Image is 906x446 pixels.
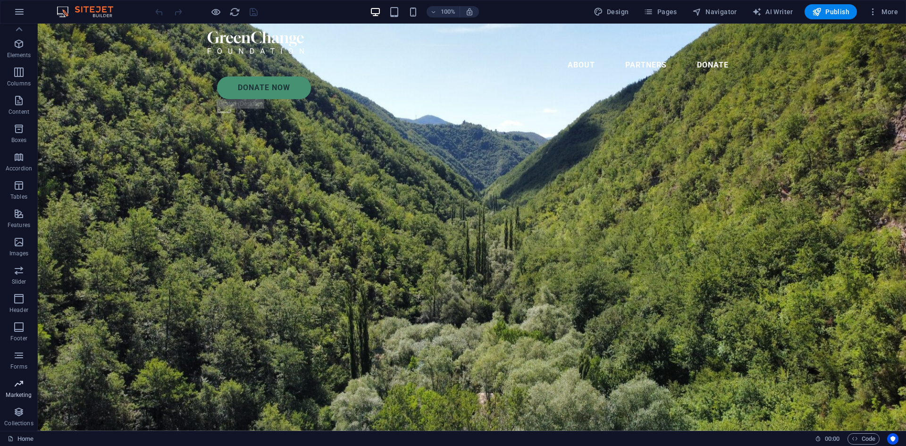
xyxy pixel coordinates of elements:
button: Usercentrics [887,433,898,445]
p: Header [9,306,28,314]
button: Click here to leave preview mode and continue editing [210,6,221,17]
p: Footer [10,335,27,342]
span: Publish [812,7,849,17]
span: Design [594,7,629,17]
img: Editor Logo [54,6,125,17]
button: More [864,4,902,19]
button: Publish [805,4,857,19]
h6: Session time [815,433,840,445]
p: Features [8,221,30,229]
span: Code [852,433,875,445]
button: Navigator [688,4,741,19]
i: On resize automatically adjust zoom level to fit chosen device. [465,8,474,16]
p: Boxes [11,136,27,144]
p: Slider [12,278,26,286]
p: Images [9,250,29,257]
div: Design (Ctrl+Alt+Y) [590,4,633,19]
a: Click to cancel selection. Double-click to open Pages [8,433,34,445]
span: More [868,7,898,17]
button: reload [229,6,240,17]
p: Columns [7,80,31,87]
span: Navigator [692,7,737,17]
i: Reload page [229,7,240,17]
p: Accordion [6,165,32,172]
h6: 100% [441,6,456,17]
button: Code [847,433,880,445]
p: Forms [10,363,27,370]
button: 100% [427,6,460,17]
p: Collections [4,420,33,427]
span: : [831,435,833,442]
p: Tables [10,193,27,201]
span: AI Writer [752,7,793,17]
span: Pages [644,7,677,17]
button: Design [590,4,633,19]
p: Marketing [6,391,32,399]
p: Content [8,108,29,116]
button: Pages [640,4,680,19]
p: Elements [7,51,31,59]
button: AI Writer [748,4,797,19]
span: 00 00 [825,433,839,445]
